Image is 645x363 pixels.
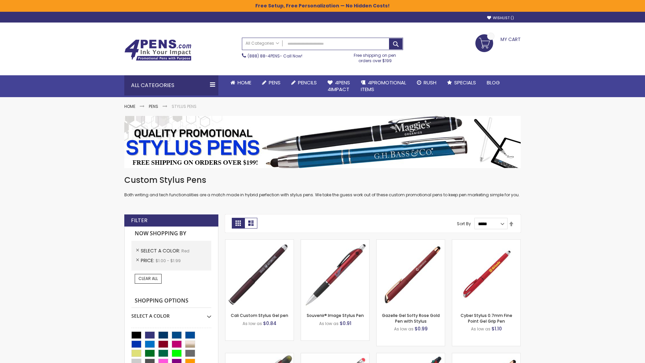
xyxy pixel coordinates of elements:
span: Home [238,79,251,86]
span: $0.99 [415,325,428,332]
a: Souvenir® Image Stylus Pen [307,313,364,318]
a: 4Pens4impact [322,75,355,97]
span: - Call Now! [248,53,302,59]
span: As low as [471,326,490,332]
a: Souvenir® Image Stylus Pen-Red [301,239,369,245]
strong: Stylus Pens [172,104,197,109]
span: $0.84 [263,320,276,327]
img: Stylus Pens [124,116,521,168]
strong: Shopping Options [131,294,211,308]
strong: Now Shopping by [131,227,211,241]
span: Pens [269,79,281,86]
div: Both writing and tech functionalities are a match made in hybrid perfection with stylus pens. We ... [124,175,521,198]
img: Cyber Stylus 0.7mm Fine Point Gel Grip Pen-Red [452,240,520,308]
span: Blog [487,79,500,86]
img: Gazelle Gel Softy Rose Gold Pen with Stylus-Red [377,240,445,308]
a: Pencils [286,75,322,90]
span: Specials [454,79,476,86]
a: Islander Softy Gel with Stylus - ColorJet Imprint-Red [301,353,369,359]
span: Red [181,248,189,254]
a: 4PROMOTIONALITEMS [355,75,412,97]
a: Specials [442,75,481,90]
span: As low as [394,326,414,332]
a: Gazelle Gel Softy Rose Gold Pen with Stylus-Red [377,239,445,245]
img: Souvenir® Image Stylus Pen-Red [301,240,369,308]
a: Wishlist [487,15,514,21]
span: Select A Color [141,247,181,254]
span: $1.10 [491,325,502,332]
a: Home [124,104,135,109]
a: Cyber Stylus 0.7mm Fine Point Gel Grip Pen [461,313,512,324]
a: Cyber Stylus 0.7mm Fine Point Gel Grip Pen-Red [452,239,520,245]
a: (888) 88-4PENS [248,53,280,59]
img: 4Pens Custom Pens and Promotional Products [124,39,191,61]
span: All Categories [246,41,279,46]
img: Cali Custom Stylus Gel pen-Red [225,240,294,308]
h1: Custom Stylus Pens [124,175,521,186]
strong: Grid [232,218,245,229]
a: Gazelle Gel Softy Rose Gold Pen with Stylus - ColorJet-Red [452,353,520,359]
div: Free shipping on pen orders over $199 [347,50,403,64]
a: Souvenir® Jalan Highlighter Stylus Pen Combo-Red [225,353,294,359]
span: Pencils [298,79,317,86]
span: As low as [319,321,339,326]
a: Orbitor 4 Color Assorted Ink Metallic Stylus Pens-Red [377,353,445,359]
a: Cali Custom Stylus Gel pen-Red [225,239,294,245]
span: As low as [243,321,262,326]
span: 4PROMOTIONAL ITEMS [361,79,406,93]
strong: Filter [131,217,147,224]
span: Rush [424,79,436,86]
a: Clear All [135,274,162,283]
a: Home [225,75,257,90]
label: Sort By [457,221,471,227]
a: Rush [412,75,442,90]
a: Pens [257,75,286,90]
span: Clear All [138,276,158,281]
a: Gazelle Gel Softy Rose Gold Pen with Stylus [382,313,440,324]
a: All Categories [242,38,283,49]
div: Select A Color [131,308,211,319]
a: Cali Custom Stylus Gel pen [231,313,288,318]
span: 4Pens 4impact [328,79,350,93]
a: Pens [149,104,158,109]
span: Price [141,257,156,264]
a: Blog [481,75,505,90]
span: $1.00 - $1.99 [156,258,181,264]
div: All Categories [124,75,218,95]
span: $0.91 [340,320,351,327]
